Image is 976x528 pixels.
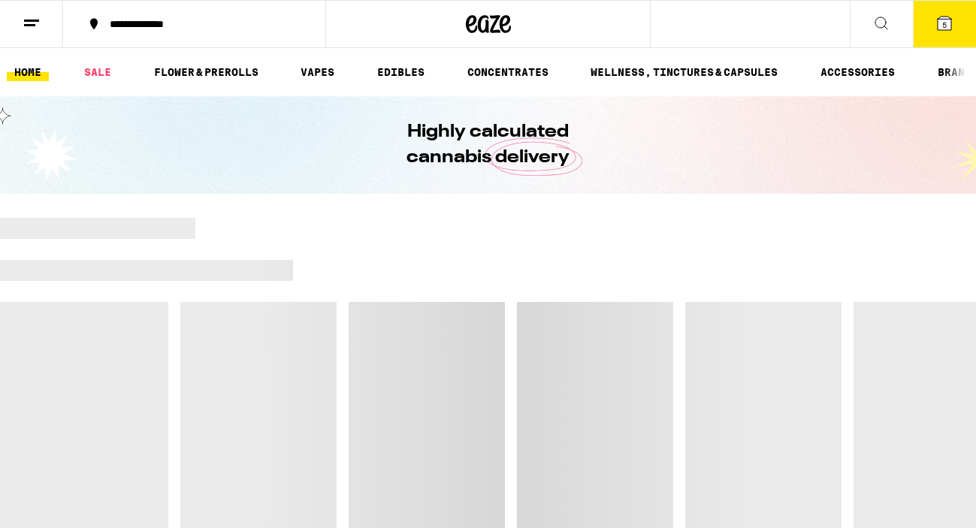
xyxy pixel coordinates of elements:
[813,63,902,81] a: ACCESSORIES
[583,63,785,81] a: WELLNESS, TINCTURES & CAPSULES
[913,1,976,47] button: 5
[942,20,947,29] span: 5
[293,63,342,81] a: VAPES
[7,63,49,81] a: HOME
[77,63,119,81] a: SALE
[147,63,266,81] a: FLOWER & PREROLLS
[460,63,556,81] a: CONCENTRATES
[370,63,432,81] a: EDIBLES
[364,119,612,170] h1: Highly calculated cannabis delivery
